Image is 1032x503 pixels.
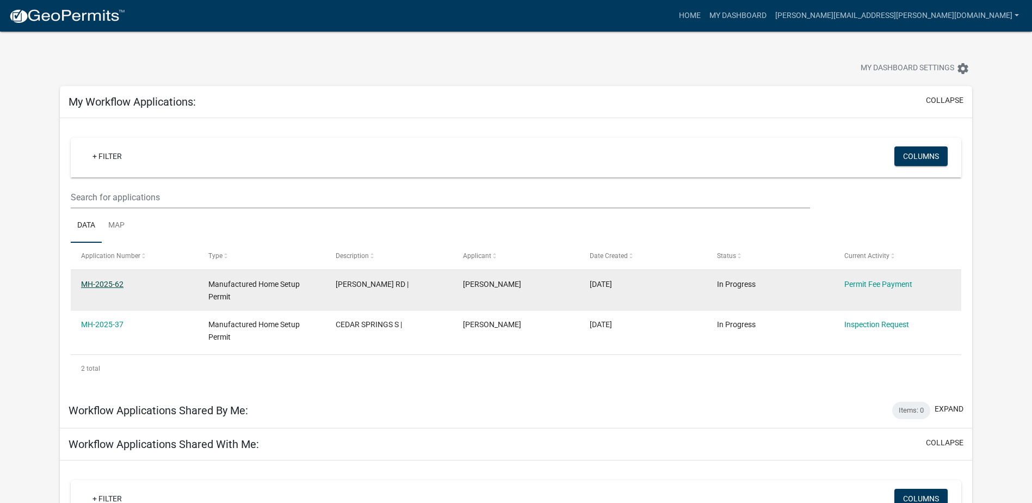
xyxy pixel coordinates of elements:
[208,280,300,301] span: Manufactured Home Setup Permit
[892,402,930,419] div: Items: 0
[71,186,810,208] input: Search for applications
[926,95,963,106] button: collapse
[336,320,402,329] span: CEDAR SPRINGS S |
[844,280,912,289] a: Permit Fee Payment
[102,208,131,243] a: Map
[208,252,223,260] span: Type
[894,146,948,166] button: Columns
[336,280,409,289] span: OLIN SMITH RD |
[71,243,198,269] datatable-header-cell: Application Number
[590,320,612,329] span: 05/27/2025
[844,252,889,260] span: Current Activity
[956,62,969,75] i: settings
[463,280,521,289] span: Amy Kersey
[452,243,579,269] datatable-header-cell: Applicant
[705,5,771,26] a: My Dashboard
[463,252,491,260] span: Applicant
[336,252,369,260] span: Description
[208,320,300,341] span: Manufactured Home Setup Permit
[69,95,196,108] h5: My Workflow Applications:
[717,280,756,289] span: In Progress
[852,58,978,79] button: My Dashboard Settingssettings
[717,320,756,329] span: In Progress
[69,404,248,417] h5: Workflow Applications Shared By Me:
[590,252,628,260] span: Date Created
[834,243,961,269] datatable-header-cell: Current Activity
[590,280,612,289] span: 10/01/2025
[844,320,909,329] a: Inspection Request
[81,252,140,260] span: Application Number
[463,320,521,329] span: Amy Kersey
[675,5,705,26] a: Home
[71,355,961,382] div: 2 total
[325,243,453,269] datatable-header-cell: Description
[81,280,123,289] a: MH-2025-62
[84,146,131,166] a: + Filter
[935,403,963,415] button: expand
[771,5,1023,26] a: [PERSON_NAME][EMAIL_ADDRESS][PERSON_NAME][DOMAIN_NAME]
[71,208,102,243] a: Data
[579,243,707,269] datatable-header-cell: Date Created
[69,438,259,451] h5: Workflow Applications Shared With Me:
[926,437,963,449] button: collapse
[717,252,736,260] span: Status
[60,118,972,393] div: collapse
[81,320,123,329] a: MH-2025-37
[707,243,834,269] datatable-header-cell: Status
[861,62,954,75] span: My Dashboard Settings
[198,243,325,269] datatable-header-cell: Type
